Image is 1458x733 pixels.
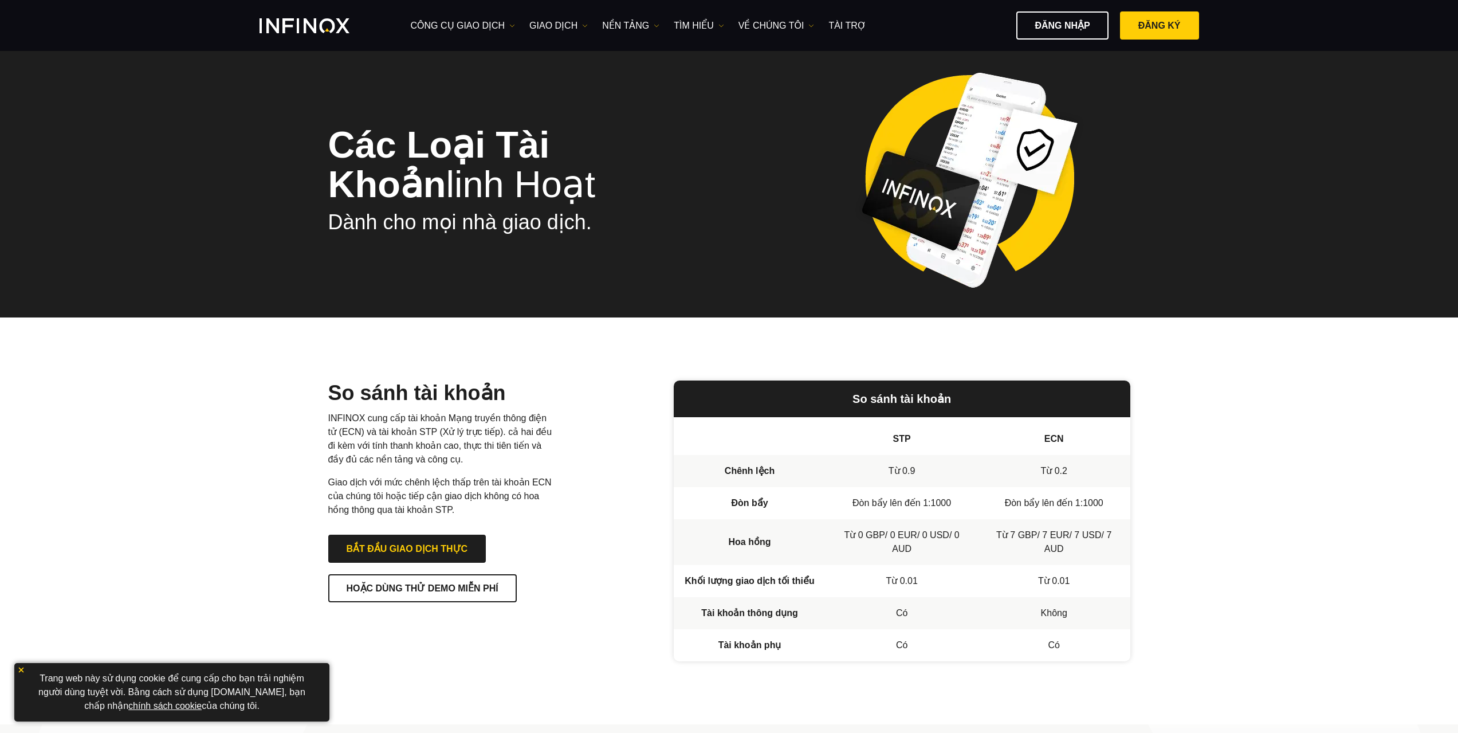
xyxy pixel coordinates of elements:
td: Từ 7 GBP/ 7 EUR/ 7 USD/ 7 AUD [978,519,1130,565]
a: BẮT ĐẦU GIAO DỊCH THỰC [328,535,486,563]
h2: Dành cho mọi nhà giao dịch. [328,210,713,235]
strong: Các loại tài khoản [328,124,550,205]
td: Có [826,629,978,661]
td: Từ 0 GBP/ 0 EUR/ 0 USD/ 0 AUD [826,519,978,565]
th: STP [826,417,978,455]
h1: linh hoạt [328,126,713,204]
p: Giao dịch với mức chênh lệch thấp trên tài khoản ECN của chúng tôi hoặc tiếp cận giao dịch không ... [328,476,557,517]
td: Từ 0.01 [826,565,978,597]
img: yellow close icon [17,666,25,674]
td: Từ 0.01 [978,565,1130,597]
td: Từ 0.9 [826,455,978,487]
td: Đòn bẩy lên đến 1:1000 [978,487,1130,519]
td: Có [826,597,978,629]
a: GIAO DỊCH [529,19,588,33]
td: Khối lượng giao dịch tối thiểu [674,565,826,597]
td: Tài khoản phụ [674,629,826,661]
td: Từ 0.2 [978,455,1130,487]
a: Đăng ký [1120,11,1199,40]
strong: So sánh tài khoản [852,393,951,405]
a: chính sách cookie [128,701,202,711]
a: công cụ giao dịch [411,19,516,33]
a: Tài trợ [828,19,866,33]
td: Đòn bẩy [674,487,826,519]
a: INFINOX Logo [260,18,376,33]
a: Tìm hiểu [674,19,724,33]
p: Trang web này sử dụng cookie để cung cấp cho bạn trải nghiệm người dùng tuyệt vời. Bằng cách sử d... [20,669,324,716]
td: Tài khoản thông dụng [674,597,826,629]
td: Không [978,597,1130,629]
strong: So sánh tài khoản [328,381,506,405]
a: Đăng nhập [1016,11,1108,40]
td: Chênh lệch [674,455,826,487]
td: Hoa hồng [674,519,826,565]
a: VỀ CHÚNG TÔI [738,19,815,33]
p: INFINOX cung cấp tài khoản Mạng truyền thông điện tử (ECN) và tài khoản STP (Xử lý trực tiếp). cả... [328,411,557,467]
a: NỀN TẢNG [602,19,659,33]
a: HOẶC DÙNG THỬ DEMO MIỄN PHÍ [328,574,517,602]
td: Đòn bẩy lên đến 1:1000 [826,487,978,519]
th: ECN [978,417,1130,455]
td: Có [978,629,1130,661]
